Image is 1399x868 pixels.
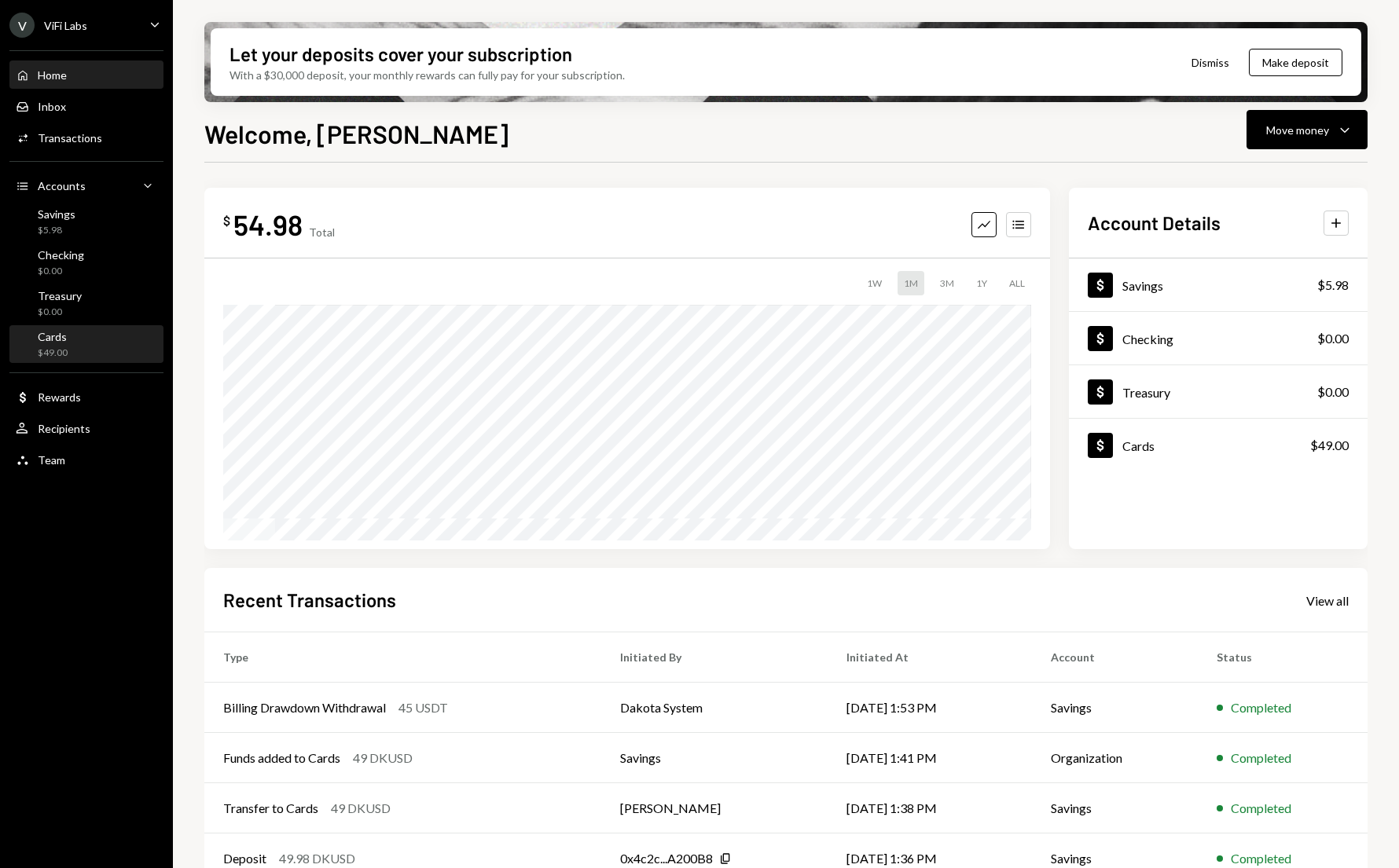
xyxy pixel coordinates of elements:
[1122,331,1173,346] div: Checking
[9,60,163,89] a: Home
[601,632,828,683] th: Initiated By
[38,453,65,467] div: Team
[1032,733,1197,783] td: Organization
[1003,271,1031,295] div: ALL
[9,171,163,200] a: Accounts
[1249,49,1342,76] button: Make deposit
[828,683,1032,733] td: [DATE] 1:53 PM
[1088,210,1221,236] h2: Account Details
[229,67,625,83] div: With a $30,000 deposit, your monthly rewards can fully pay for your subscription.
[38,289,82,302] div: Treasury
[38,131,102,145] div: Transactions
[9,123,163,152] a: Transactions
[1306,591,1349,609] a: View all
[1032,632,1197,683] th: Account
[1172,44,1249,81] button: Dismiss
[38,179,86,192] div: Accounts
[309,225,335,239] div: Total
[9,13,35,38] div: V
[38,390,81,404] div: Rewards
[1231,698,1291,717] div: Completed
[1317,383,1349,401] div: $0.00
[353,749,413,767] div: 49 DKUSD
[1231,799,1291,818] div: Completed
[204,632,601,683] th: Type
[1266,122,1329,138] div: Move money
[9,383,163,411] a: Rewards
[38,265,84,278] div: $0.00
[828,733,1032,783] td: [DATE] 1:41 PM
[1032,683,1197,733] td: Savings
[934,271,960,295] div: 3M
[1069,419,1368,471] a: Cards$49.00
[1231,849,1291,868] div: Completed
[1069,312,1368,364] a: Checking$0.00
[1069,258,1368,311] a: Savings$5.98
[44,19,87,32] div: ViFi Labs
[620,849,713,868] div: 0x4c2c...A200B8
[1122,438,1155,453] div: Cards
[828,783,1032,833] td: [DATE] 1:38 PM
[1198,632,1368,683] th: Status
[38,207,75,221] div: Savings
[1306,593,1349,609] div: View all
[38,100,66,113] div: Inbox
[1122,278,1163,293] div: Savings
[1317,276,1349,295] div: $5.98
[601,733,828,783] td: Savings
[9,203,163,240] a: Savings$5.98
[9,414,163,442] a: Recipients
[331,799,391,818] div: 49 DKUSD
[1069,365,1368,418] a: Treasury$0.00
[1231,749,1291,767] div: Completed
[38,346,68,360] div: $49.00
[223,799,318,818] div: Transfer to Cards
[38,224,75,237] div: $5.98
[1317,329,1349,348] div: $0.00
[223,698,386,717] div: Billing Drawdown Withdrawal
[38,306,82,319] div: $0.00
[828,632,1032,683] th: Initiated At
[9,284,163,322] a: Treasury$0.00
[233,207,303,242] div: 54.98
[1032,783,1197,833] td: Savings
[9,325,163,363] a: Cards$49.00
[9,92,163,120] a: Inbox
[223,849,266,868] div: Deposit
[9,445,163,474] a: Team
[601,683,828,733] td: Dakota System
[38,330,68,343] div: Cards
[38,422,90,435] div: Recipients
[601,783,828,833] td: [PERSON_NAME]
[204,118,509,149] h1: Welcome, [PERSON_NAME]
[861,271,888,295] div: 1W
[38,248,84,262] div: Checking
[229,41,572,67] div: Let your deposits cover your subscription
[223,749,340,767] div: Funds added to Cards
[1247,110,1368,149] button: Move money
[279,849,355,868] div: 49.98 DKUSD
[223,213,230,229] div: $
[898,271,924,295] div: 1M
[9,244,163,281] a: Checking$0.00
[38,68,67,82] div: Home
[970,271,993,295] div: 1Y
[223,587,396,613] h2: Recent Transactions
[398,698,448,717] div: 45 USDT
[1122,385,1170,400] div: Treasury
[1310,436,1349,455] div: $49.00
